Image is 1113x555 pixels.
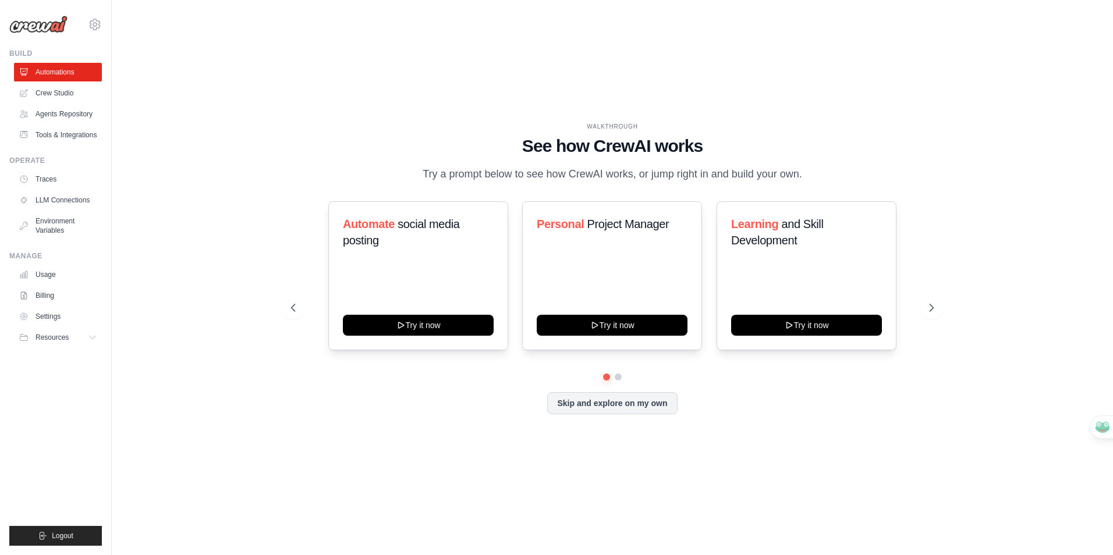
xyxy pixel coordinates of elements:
span: Project Manager [587,218,669,230]
div: Operate [9,156,102,165]
a: Traces [14,170,102,188]
img: Logo [9,16,68,33]
button: Resources [14,328,102,347]
a: Automations [14,63,102,81]
span: Personal [537,218,584,230]
div: Build [9,49,102,58]
button: Skip and explore on my own [547,392,677,414]
span: and Skill Development [731,218,823,247]
a: Crew Studio [14,84,102,102]
a: Agents Repository [14,105,102,123]
span: Resources [36,333,69,342]
h1: See how CrewAI works [291,136,934,156]
a: LLM Connections [14,191,102,209]
button: Try it now [343,315,494,336]
span: Logout [52,531,73,540]
a: Environment Variables [14,212,102,240]
a: Billing [14,286,102,305]
button: Try it now [537,315,687,336]
span: Learning [731,218,778,230]
span: social media posting [343,218,460,247]
div: WALKTHROUGH [291,122,934,131]
div: Manage [9,251,102,261]
span: Automate [343,218,395,230]
button: Try it now [731,315,882,336]
a: Tools & Integrations [14,126,102,144]
button: Logout [9,526,102,546]
a: Settings [14,307,102,326]
a: Usage [14,265,102,284]
p: Try a prompt below to see how CrewAI works, or jump right in and build your own. [417,166,808,183]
